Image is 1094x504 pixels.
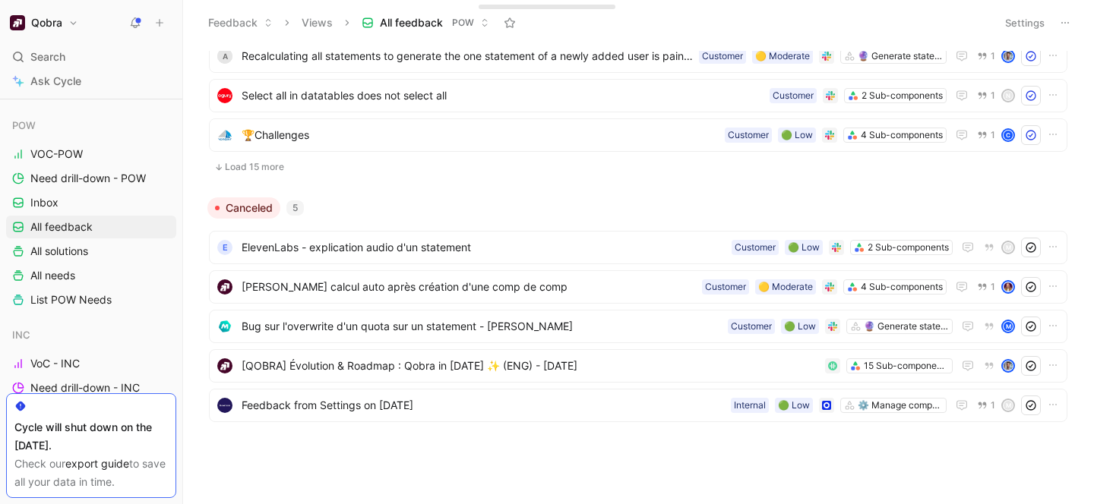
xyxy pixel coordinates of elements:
span: 1 [991,282,995,291]
button: 1 [974,397,998,414]
a: logo[PERSON_NAME] calcul auto après création d'une comp de comp4 Sub-components🟡 ModerateCustomer... [209,270,1067,304]
span: 1 [991,52,995,61]
div: 🟢 Low [781,128,813,143]
div: Search [6,46,176,68]
a: logoSelect all in datatables does not select all2 Sub-componentsCustomer1n [209,79,1067,112]
span: 1 [991,401,995,410]
div: m [1003,400,1013,411]
span: 1 [991,91,995,100]
div: n [1003,90,1013,101]
h1: Qobra [31,16,62,30]
span: Select all in datatables does not select all [242,87,764,105]
a: logoFeedback from Settings on [DATE]⚙️ Manage compensation plans🟢 LowInternal1m [209,389,1067,422]
span: Feedback from Settings on [DATE] [242,396,725,414]
a: All feedback [6,216,176,238]
div: M [1003,321,1013,332]
button: 1 [974,279,998,295]
a: logoBug sur l'overwrite d'un quota sur un statement - [PERSON_NAME]🔮 Generate statements🟢 LowCust... [209,310,1067,343]
img: avatar [1003,282,1013,292]
div: 🟡 Moderate [755,49,810,64]
div: E [217,240,232,255]
a: All solutions [6,240,176,263]
span: INC [12,327,30,342]
button: All feedbackPOW [355,11,496,34]
div: 5 [286,200,304,216]
span: [PERSON_NAME] calcul auto après création d'une comp de comp [242,278,696,296]
img: avatar [1003,361,1013,371]
div: Customer [731,319,772,334]
span: List POW Needs [30,292,112,307]
span: Recalculating all statements to generate the one statement of a newly added user is painful/delicate [242,47,693,65]
a: Need drill-down - INC [6,376,176,399]
div: 2 Sub-components [868,240,949,255]
img: logo [217,398,232,413]
div: Internal [734,398,766,413]
div: 🟢 Low [778,398,810,413]
div: 4 Sub-components [861,279,943,295]
img: logo [217,128,232,143]
span: VoC - INC [30,356,80,371]
div: 15 Sub-components [864,358,949,373]
span: 🏆Challenges [242,126,719,144]
div: Customer [735,240,776,255]
a: Inbox [6,191,176,214]
div: Customer [773,88,814,103]
img: logo [217,88,232,103]
a: Need drill-down - POW [6,167,176,190]
div: Customer [728,128,769,143]
div: m [1003,242,1013,253]
div: 4 Sub-components [861,128,943,143]
div: ⚙️ Manage compensation plans [858,398,943,413]
div: Customer [705,279,746,295]
div: Canceled5 [201,197,1075,427]
a: ARecalculating all statements to generate the one statement of a newly added user is painful/deli... [209,39,1067,73]
button: Settings [998,12,1051,33]
span: POW [452,15,474,30]
button: QobraQobra [6,12,82,33]
div: 🔮 Generate statements [858,49,943,64]
span: Need drill-down - POW [30,171,146,186]
a: Ask Cycle [6,70,176,93]
img: logo [217,358,232,373]
img: Qobra [10,15,25,30]
span: Ask Cycle [30,72,81,90]
span: POW [12,118,36,133]
span: Bug sur l'overwrite d'un quota sur un statement - [PERSON_NAME] [242,317,722,335]
div: 🔮 Generate statements [864,319,949,334]
div: 2 Sub-components [862,88,943,103]
div: 🟡 Moderate [758,279,813,295]
span: VOC-POW [30,146,83,162]
span: Search [30,48,65,66]
a: List POW Needs [6,288,176,311]
span: All needs [30,268,75,283]
div: 🟢 Low [784,319,816,334]
button: 1 [974,87,998,104]
a: VOC-POW [6,143,176,165]
div: Cycle will shut down on the [DATE]. [14,418,168,455]
div: A [217,49,232,64]
span: Canceled [226,200,273,216]
span: All feedback [380,15,443,30]
a: logo🏆Challenges4 Sub-components🟢 LowCustomer1C [209,118,1067,152]
div: 🟢 Low [788,240,820,255]
img: logo [217,279,232,295]
img: logo [217,319,232,334]
button: 1 [974,127,998,143]
button: Canceled [207,197,280,219]
span: All solutions [30,244,88,259]
a: EElevenLabs - explication audio d'un statement2 Sub-components🟢 LowCustomerm [209,231,1067,264]
button: Feedback [201,11,280,34]
div: POW [6,114,176,137]
a: All needs [6,264,176,287]
span: ElevenLabs - explication audio d'un statement [242,238,726,257]
span: Need drill-down - INC [30,380,140,395]
div: C [1003,130,1013,140]
span: All feedback [30,219,93,235]
button: 1 [974,48,998,65]
a: VoC - INC [6,352,176,375]
button: Views [295,11,340,34]
div: INC [6,323,176,346]
div: Check our to save all your data in time. [14,455,168,491]
img: avatar [1003,51,1013,61]
a: export guide [65,457,129,470]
